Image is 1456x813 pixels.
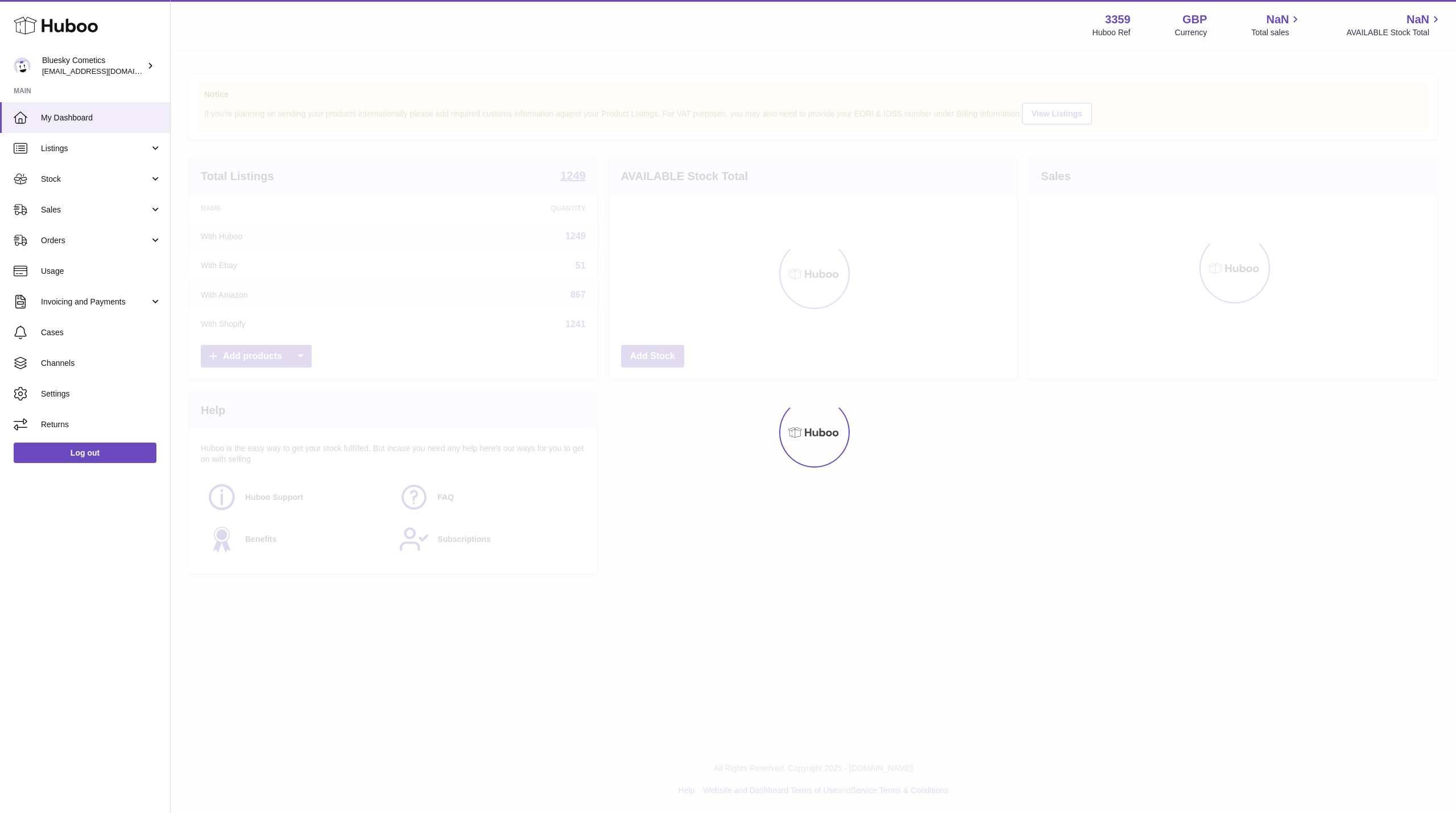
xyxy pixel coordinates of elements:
a: Log out [14,443,156,463]
span: Stock [41,174,150,185]
strong: 3359 [1105,12,1131,27]
span: Usage [41,266,162,277]
span: Returns [41,419,162,430]
span: Invoicing and Payments [41,297,150,307]
span: [EMAIL_ADDRESS][DOMAIN_NAME] [42,66,167,76]
span: AVAILABLE Stock Total [1346,27,1442,38]
div: Bluesky Cometics [42,55,144,77]
span: Orders [41,235,150,246]
div: Currency [1175,27,1207,38]
span: NaN [1266,12,1289,27]
span: Channels [41,358,162,369]
strong: GBP [1182,12,1207,27]
img: info@blueskycosmetics.co.uk [14,57,31,74]
span: Listings [41,143,150,154]
span: NaN [1407,12,1429,27]
a: NaN AVAILABLE Stock Total [1346,12,1442,38]
span: My Dashboard [41,112,162,123]
a: NaN Total sales [1251,12,1302,38]
div: Huboo Ref [1093,27,1131,38]
span: Settings [41,389,162,399]
span: Sales [41,205,150,215]
span: Cases [41,327,162,338]
span: Total sales [1251,27,1302,38]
